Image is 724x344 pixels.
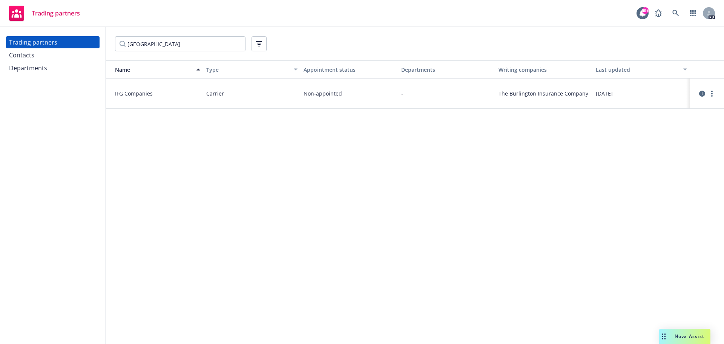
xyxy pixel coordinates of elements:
button: Departments [398,60,495,79]
button: Appointment status [301,60,398,79]
a: Search [668,6,683,21]
a: Departments [6,62,100,74]
span: - [401,89,403,97]
span: Carrier [206,89,224,97]
a: more [707,89,716,98]
div: Writing companies [499,66,590,74]
div: Departments [401,66,492,74]
div: Drag to move [659,329,669,344]
span: Trading partners [32,10,80,16]
div: Name [109,66,192,74]
button: Type [203,60,301,79]
a: Trading partners [6,3,83,24]
button: Last updated [593,60,690,79]
button: Writing companies [495,60,593,79]
span: Non-appointed [304,89,342,97]
input: Filter by keyword... [115,36,245,51]
a: Report a Bug [651,6,666,21]
a: circleInformation [698,89,707,98]
div: Type [206,66,289,74]
div: Contacts [9,49,34,61]
span: [DATE] [596,89,613,97]
a: Contacts [6,49,100,61]
div: Appointment status [304,66,395,74]
div: Departments [9,62,47,74]
span: The Burlington Insurance Company [499,89,590,97]
button: Nova Assist [659,329,710,344]
div: 99+ [642,7,649,14]
button: Name [106,60,203,79]
a: Trading partners [6,36,100,48]
div: Trading partners [9,36,57,48]
span: Nova Assist [675,333,704,339]
span: IFG Companies [115,89,200,97]
div: Last updated [596,66,679,74]
a: Switch app [686,6,701,21]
